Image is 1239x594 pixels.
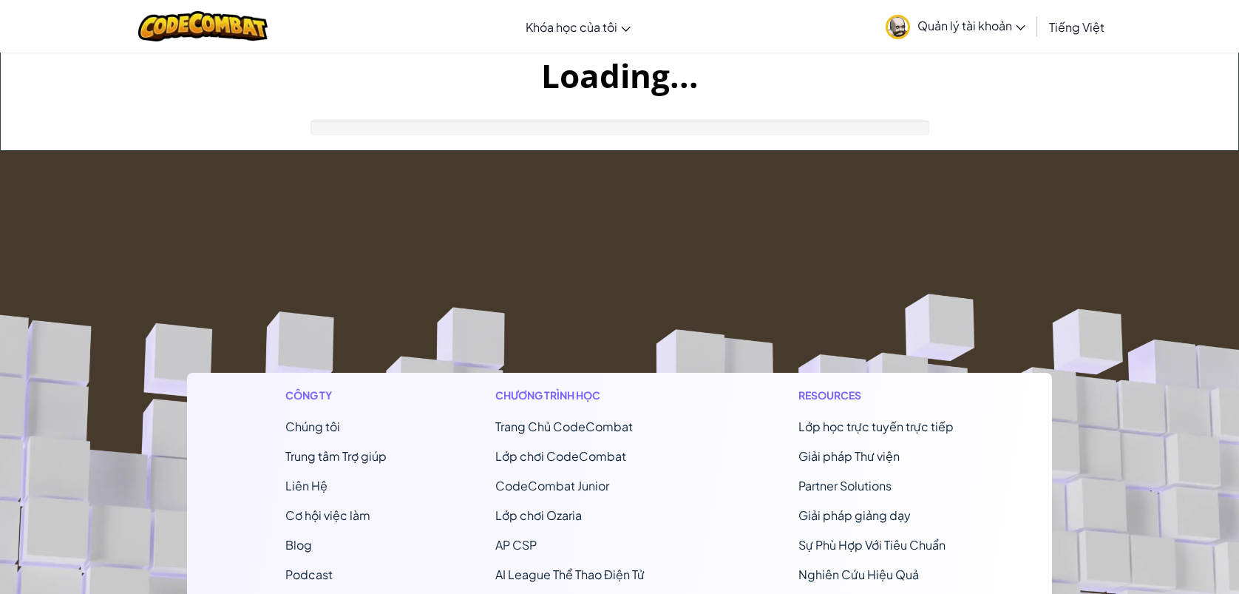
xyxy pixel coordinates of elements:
[285,507,370,523] a: Cơ hội việc làm
[285,478,327,493] span: Liên Hệ
[285,567,333,582] a: Podcast
[285,388,387,403] h1: Công ty
[798,537,946,553] a: Sự Phù Hợp Với Tiêu Chuẩn
[798,419,954,434] a: Lớp học trực tuyến trực tiếp
[495,448,626,464] a: Lớp chơi CodeCombat
[878,3,1033,50] a: Quản lý tài khoản
[798,478,892,493] a: Partner Solutions
[285,419,340,434] a: Chúng tôi
[495,388,690,403] h1: Chương trình học
[917,18,1025,33] span: Quản lý tài khoản
[886,15,910,39] img: avatar
[798,388,954,403] h1: Resources
[138,11,268,41] img: CodeCombat logo
[495,507,582,523] a: Lớp chơi Ozaria
[495,419,633,434] span: Trang Chủ CodeCombat
[526,19,617,35] span: Khóa học của tôi
[1,53,1238,98] h1: Loading...
[798,507,911,523] a: Giải pháp giảng dạy
[798,448,900,464] a: Giải pháp Thư viện
[798,567,919,582] a: Nghiên Cứu Hiệu Quả
[285,448,387,464] a: Trung tâm Trợ giúp
[495,537,537,553] a: AP CSP
[495,478,609,493] a: CodeCombat Junior
[1049,19,1104,35] span: Tiếng Việt
[1042,7,1112,47] a: Tiếng Việt
[518,7,638,47] a: Khóa học của tôi
[495,567,645,582] a: AI League Thể Thao Điện Tử
[285,537,312,553] a: Blog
